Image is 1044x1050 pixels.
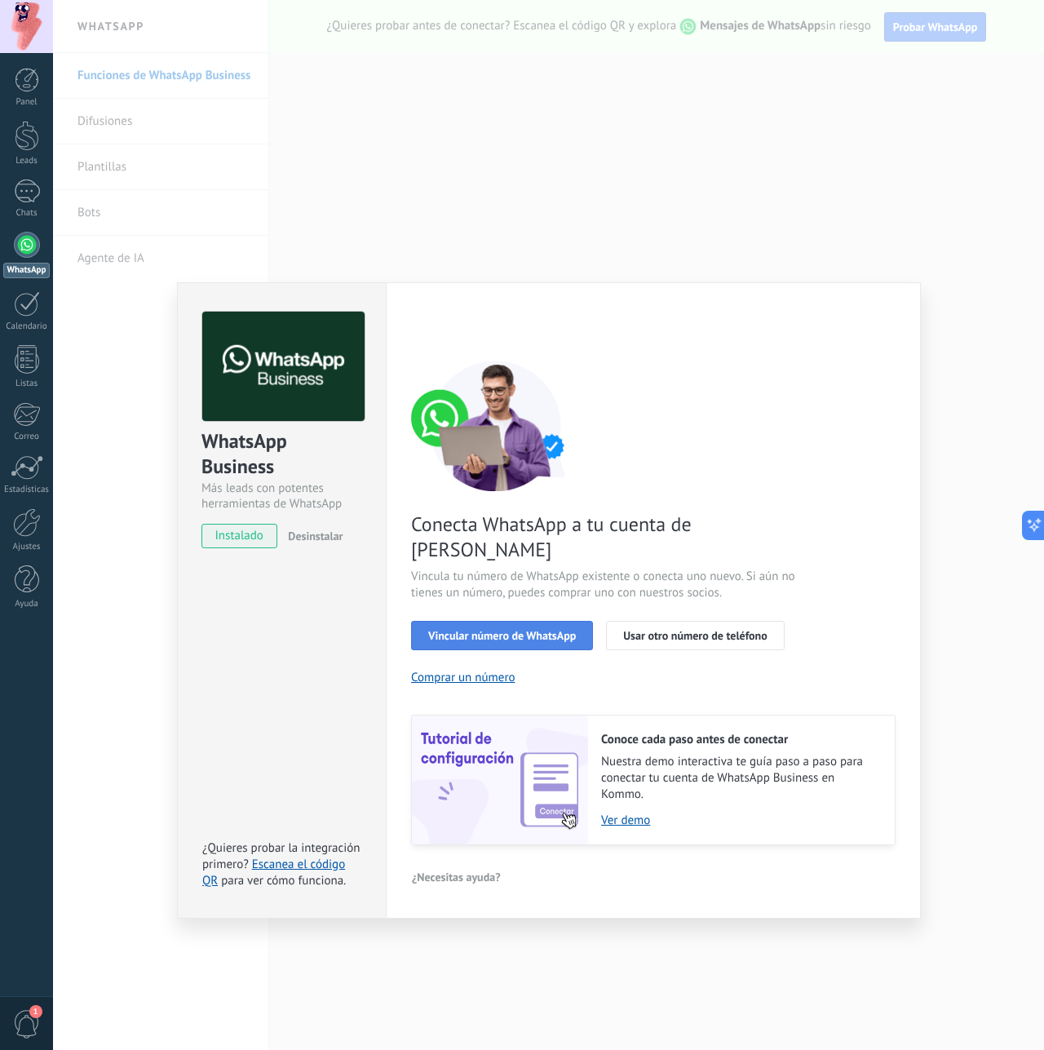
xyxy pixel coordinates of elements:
button: Comprar un número [411,670,515,685]
div: WhatsApp [3,263,50,278]
button: Usar otro número de teléfono [606,621,784,650]
span: ¿Necesitas ayuda? [412,871,501,883]
div: Ayuda [3,599,51,609]
div: Panel [3,97,51,108]
span: Nuestra demo interactiva te guía paso a paso para conectar tu cuenta de WhatsApp Business en Kommo. [601,754,878,803]
h2: Conoce cada paso antes de conectar [601,732,878,747]
div: Estadísticas [3,485,51,495]
div: Chats [3,208,51,219]
button: Vincular número de WhatsApp [411,621,593,650]
button: ¿Necesitas ayuda? [411,865,502,889]
div: Más leads con potentes herramientas de WhatsApp [201,481,362,512]
button: Desinstalar [281,524,343,548]
span: Conecta WhatsApp a tu cuenta de [PERSON_NAME] [411,512,799,562]
div: Leads [3,156,51,166]
div: Calendario [3,321,51,332]
div: Ajustes [3,542,51,552]
div: Listas [3,379,51,389]
a: Escanea el código QR [202,857,345,888]
div: WhatsApp Business [201,428,362,481]
span: Vincula tu número de WhatsApp existente o conecta uno nuevo. Si aún no tienes un número, puedes c... [411,569,799,601]
span: Usar otro número de teléfono [623,630,767,641]
span: ¿Quieres probar la integración primero? [202,840,361,872]
span: 1 [29,1005,42,1018]
img: connect number [411,361,582,491]
div: Correo [3,432,51,442]
a: Ver demo [601,813,878,828]
img: logo_main.png [202,312,365,422]
span: instalado [202,524,276,548]
span: para ver cómo funciona. [221,873,346,888]
span: Vincular número de WhatsApp [428,630,576,641]
span: Desinstalar [288,529,343,543]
